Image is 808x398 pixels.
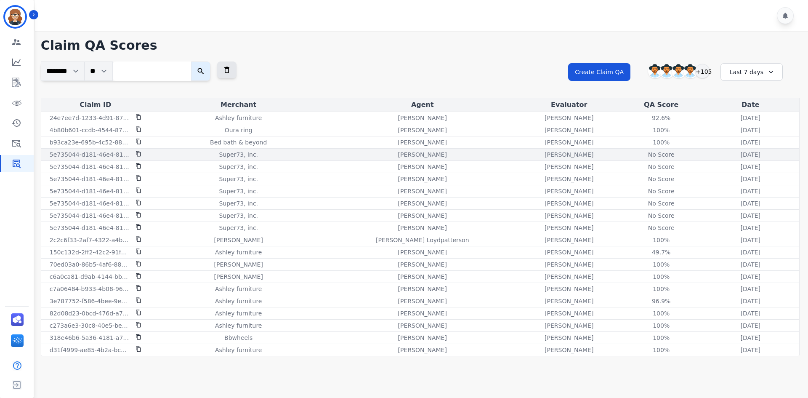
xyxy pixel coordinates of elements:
[214,236,263,244] p: [PERSON_NAME]
[50,163,130,171] p: 5e735044-d181-46e4-8142-318a0c9b6910
[50,187,130,195] p: 5e735044-d181-46e4-8142-318a0c9b6910
[215,297,262,305] p: Ashley furniture
[545,297,593,305] p: [PERSON_NAME]
[642,285,680,293] div: 100 %
[43,100,148,110] div: Claim ID
[50,126,130,134] p: 4b80b601-ccdb-4544-870d-d6959e5fe473
[151,100,326,110] div: Merchant
[215,309,262,318] p: Ashley furniture
[329,100,516,110] div: Agent
[642,309,680,318] div: 100 %
[398,175,447,183] p: [PERSON_NAME]
[215,321,262,330] p: Ashley furniture
[741,285,760,293] p: [DATE]
[642,321,680,330] div: 100 %
[398,199,447,208] p: [PERSON_NAME]
[224,334,252,342] p: Bbwheels
[642,297,680,305] div: 96.9 %
[545,248,593,256] p: [PERSON_NAME]
[398,224,447,232] p: [PERSON_NAME]
[215,114,262,122] p: Ashley furniture
[50,260,130,269] p: 70ed03a0-86b5-4af6-88c9-aa6ef3be45be
[210,138,267,147] p: Bed bath & beyond
[642,346,680,354] div: 100 %
[219,175,258,183] p: Super73, inc.
[50,150,130,159] p: 5e735044-d181-46e4-8142-318a0c9b6910
[642,236,680,244] div: 100 %
[545,114,593,122] p: [PERSON_NAME]
[50,236,130,244] p: 2c2c6f33-2af7-4322-a4be-d5adeb3ac69e
[642,224,680,232] div: No Score
[398,260,447,269] p: [PERSON_NAME]
[398,211,447,220] p: [PERSON_NAME]
[50,297,130,305] p: 3e787752-f586-4bee-9ece-0cbc561140c0
[741,211,760,220] p: [DATE]
[642,334,680,342] div: 100 %
[622,100,700,110] div: QA Score
[398,321,447,330] p: [PERSON_NAME]
[741,150,760,159] p: [DATE]
[545,236,593,244] p: [PERSON_NAME]
[741,224,760,232] p: [DATE]
[741,309,760,318] p: [DATE]
[219,150,258,159] p: Super73, inc.
[545,126,593,134] p: [PERSON_NAME]
[219,199,258,208] p: Super73, inc.
[741,297,760,305] p: [DATE]
[219,224,258,232] p: Super73, inc.
[215,346,262,354] p: Ashley furniture
[741,346,760,354] p: [DATE]
[720,63,783,81] div: Last 7 days
[695,64,710,78] div: +105
[50,321,130,330] p: c273a6e3-30c8-40e5-be55-b51be624e91e
[398,248,447,256] p: [PERSON_NAME]
[642,260,680,269] div: 100 %
[642,248,680,256] div: 49.7 %
[741,334,760,342] p: [DATE]
[50,199,130,208] p: 5e735044-d181-46e4-8142-318a0c9b6910
[545,138,593,147] p: [PERSON_NAME]
[398,150,447,159] p: [PERSON_NAME]
[642,126,680,134] div: 100 %
[398,163,447,171] p: [PERSON_NAME]
[642,138,680,147] div: 100 %
[545,211,593,220] p: [PERSON_NAME]
[741,175,760,183] p: [DATE]
[398,297,447,305] p: [PERSON_NAME]
[50,346,130,354] p: d31f4999-ae85-4b2a-bc80-70fe60987dc8
[545,272,593,281] p: [PERSON_NAME]
[215,285,262,293] p: Ashley furniture
[741,163,760,171] p: [DATE]
[519,100,619,110] div: Evaluator
[741,321,760,330] p: [DATE]
[642,199,680,208] div: No Score
[545,150,593,159] p: [PERSON_NAME]
[642,187,680,195] div: No Score
[41,38,800,53] h1: Claim QA Scores
[741,260,760,269] p: [DATE]
[545,224,593,232] p: [PERSON_NAME]
[642,211,680,220] div: No Score
[642,272,680,281] div: 100 %
[50,114,130,122] p: 24e7ee7d-1233-4d91-87a7-9de82fb11a44
[398,309,447,318] p: [PERSON_NAME]
[545,321,593,330] p: [PERSON_NAME]
[741,138,760,147] p: [DATE]
[741,114,760,122] p: [DATE]
[642,150,680,159] div: No Score
[376,236,469,244] p: [PERSON_NAME] Loydpatterson
[545,260,593,269] p: [PERSON_NAME]
[215,248,262,256] p: Ashley furniture
[545,309,593,318] p: [PERSON_NAME]
[398,285,447,293] p: [PERSON_NAME]
[741,126,760,134] p: [DATE]
[545,346,593,354] p: [PERSON_NAME]
[642,163,680,171] div: No Score
[545,285,593,293] p: [PERSON_NAME]
[219,187,258,195] p: Super73, inc.
[50,285,130,293] p: c7a06484-b933-4b08-96e0-139341fec2b5
[50,334,130,342] p: 318e46b6-5a36-4181-a75b-771754a68a80
[545,163,593,171] p: [PERSON_NAME]
[398,187,447,195] p: [PERSON_NAME]
[219,163,258,171] p: Super73, inc.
